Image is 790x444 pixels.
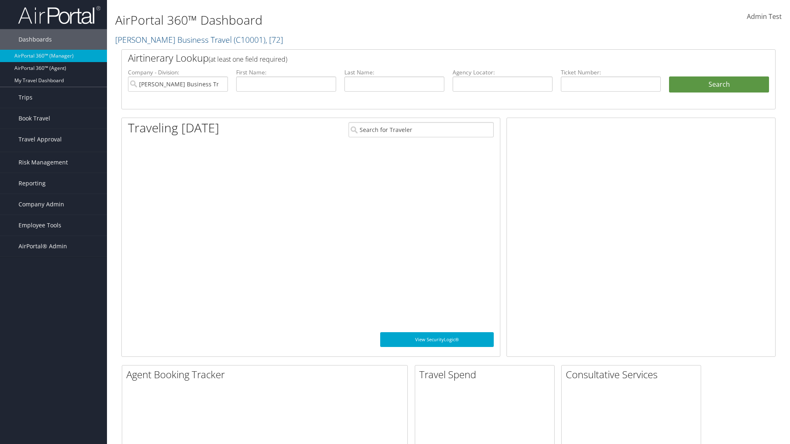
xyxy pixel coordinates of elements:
[115,34,283,45] a: [PERSON_NAME] Business Travel
[747,12,782,21] span: Admin Test
[453,68,553,76] label: Agency Locator:
[19,173,46,194] span: Reporting
[209,55,287,64] span: (at least one field required)
[19,129,62,150] span: Travel Approval
[128,119,219,136] h1: Traveling [DATE]
[18,5,100,25] img: airportal-logo.png
[747,4,782,30] a: Admin Test
[19,108,50,129] span: Book Travel
[126,368,407,382] h2: Agent Booking Tracker
[669,76,769,93] button: Search
[128,68,228,76] label: Company - Division:
[128,51,715,65] h2: Airtinerary Lookup
[19,236,67,257] span: AirPortal® Admin
[344,68,444,76] label: Last Name:
[19,29,52,50] span: Dashboards
[419,368,554,382] h2: Travel Spend
[19,87,33,108] span: Trips
[19,215,61,236] span: Employee Tools
[19,194,64,215] span: Company Admin
[349,122,494,137] input: Search for Traveler
[380,332,494,347] a: View SecurityLogic®
[115,12,560,29] h1: AirPortal 360™ Dashboard
[265,34,283,45] span: , [ 72 ]
[19,152,68,173] span: Risk Management
[561,68,661,76] label: Ticket Number:
[566,368,701,382] h2: Consultative Services
[234,34,265,45] span: ( C10001 )
[236,68,336,76] label: First Name:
